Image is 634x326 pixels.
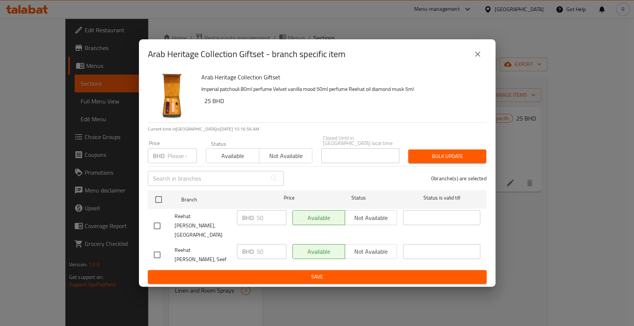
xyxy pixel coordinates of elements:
button: close [469,45,487,63]
button: Available [206,148,259,163]
h6: Arab Heritage Collection Giftset [201,72,481,82]
span: Save [154,272,481,281]
p: BHD [242,213,254,222]
span: Price [264,193,314,202]
p: Current time in [GEOGRAPHIC_DATA] is [DATE] 10:16:56 AM [148,126,487,132]
button: Save [148,270,487,284]
span: Branch [181,195,259,204]
span: Not available [262,151,309,161]
span: Status [320,193,397,202]
span: Available [209,151,256,161]
img: Arab Heritage Collection Giftset [148,72,195,119]
button: Not available [259,148,312,163]
p: BHD [242,247,254,256]
p: 0 branche(s) are selected [431,175,487,182]
p: BHD [153,151,165,160]
p: Imperial patchouli 80ml perfume Velvet vanilla mood 50ml perfume Reehat oil diamond musk 5ml [201,85,481,94]
input: Please enter price [168,148,197,163]
span: Bulk update [414,152,480,161]
button: Bulk update [408,149,486,163]
input: Please enter price [257,244,286,259]
h2: Arab Heritage Collection Giftset - branch specific item [148,48,345,60]
span: Status is valid till [403,193,480,202]
input: Search in branches [148,171,267,186]
span: Reehat [PERSON_NAME], [GEOGRAPHIC_DATA] [175,212,231,240]
span: Reehat [PERSON_NAME], Seef [175,246,231,264]
h6: 25 BHD [204,96,481,106]
input: Please enter price [257,210,286,225]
